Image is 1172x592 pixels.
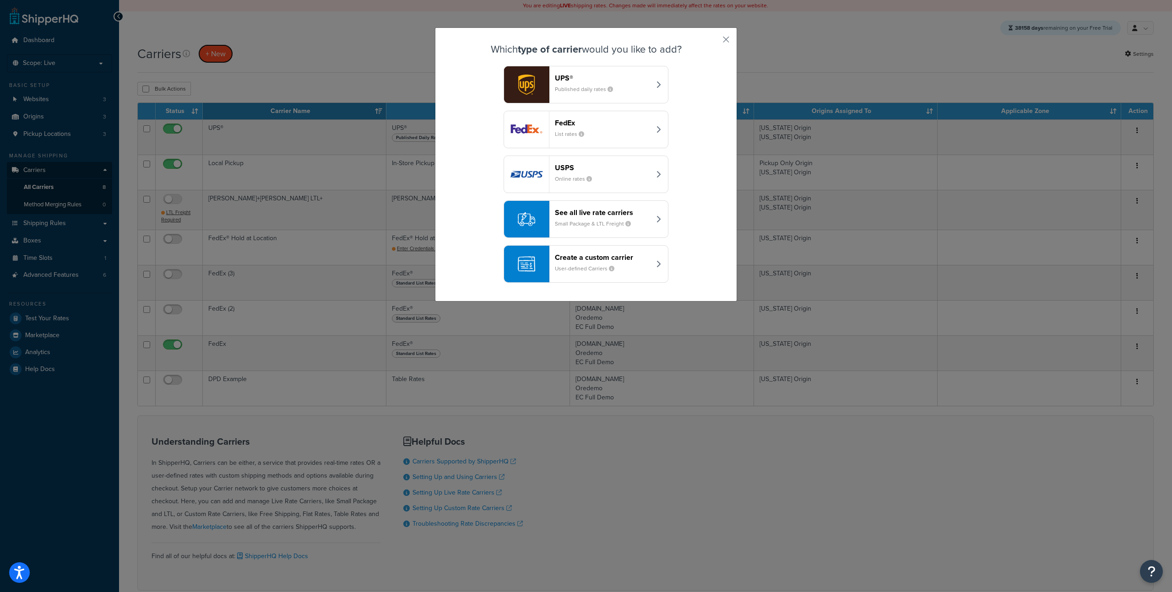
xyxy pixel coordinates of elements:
[555,253,651,262] header: Create a custom carrier
[504,111,668,148] button: fedEx logoFedExList rates
[504,245,668,283] button: Create a custom carrierUser-defined Carriers
[504,66,549,103] img: ups logo
[504,156,668,193] button: usps logoUSPSOnline rates
[555,85,620,93] small: Published daily rates
[504,66,668,103] button: ups logoUPS®Published daily rates
[458,44,714,55] h3: Which would you like to add?
[518,42,582,57] strong: type of carrier
[504,156,549,193] img: usps logo
[504,200,668,238] button: See all live rate carriersSmall Package & LTL Freight
[518,210,535,228] img: icon-carrier-liverate-becf4550.svg
[555,74,651,82] header: UPS®
[1140,560,1163,583] button: Open Resource Center
[555,130,591,138] small: List rates
[555,118,651,127] header: FedEx
[555,264,622,273] small: User-defined Carriers
[555,208,651,217] header: See all live rate carriers
[518,255,535,273] img: icon-carrier-custom-c93b8a24.svg
[504,111,549,148] img: fedEx logo
[555,175,599,183] small: Online rates
[555,163,651,172] header: USPS
[555,220,638,228] small: Small Package & LTL Freight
